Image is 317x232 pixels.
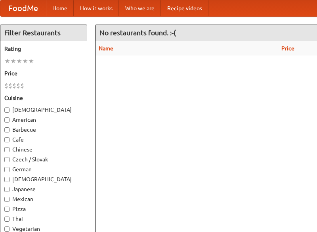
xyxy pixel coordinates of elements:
li: $ [20,81,24,90]
label: Thai [4,215,83,223]
input: Cafe [4,137,10,142]
label: Barbecue [4,126,83,134]
h4: Filter Restaurants [0,25,87,41]
h5: Rating [4,45,83,53]
a: FoodMe [0,0,46,16]
input: Japanese [4,187,10,192]
li: $ [8,81,12,90]
label: Czech / Slovak [4,155,83,163]
li: ★ [28,57,34,65]
input: Czech / Slovak [4,157,10,162]
label: Japanese [4,185,83,193]
label: American [4,116,83,124]
input: Vegetarian [4,226,10,232]
label: [DEMOGRAPHIC_DATA] [4,175,83,183]
li: $ [4,81,8,90]
a: Price [281,45,294,52]
label: Pizza [4,205,83,213]
li: ★ [22,57,28,65]
h5: Price [4,69,83,77]
input: Pizza [4,207,10,212]
li: ★ [16,57,22,65]
li: ★ [4,57,10,65]
input: American [4,117,10,123]
input: Chinese [4,147,10,152]
ng-pluralize: No restaurants found. :-( [99,29,176,36]
input: Barbecue [4,127,10,132]
input: [DEMOGRAPHIC_DATA] [4,177,10,182]
input: Mexican [4,197,10,202]
label: [DEMOGRAPHIC_DATA] [4,106,83,114]
input: Thai [4,217,10,222]
label: Chinese [4,146,83,153]
a: Home [46,0,74,16]
h5: Cuisine [4,94,83,102]
a: How it works [74,0,119,16]
label: Cafe [4,136,83,144]
input: German [4,167,10,172]
a: Who we are [119,0,161,16]
li: ★ [10,57,16,65]
a: Recipe videos [161,0,208,16]
li: $ [12,81,16,90]
li: $ [16,81,20,90]
label: German [4,165,83,173]
label: Mexican [4,195,83,203]
a: Name [99,45,113,52]
input: [DEMOGRAPHIC_DATA] [4,107,10,113]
